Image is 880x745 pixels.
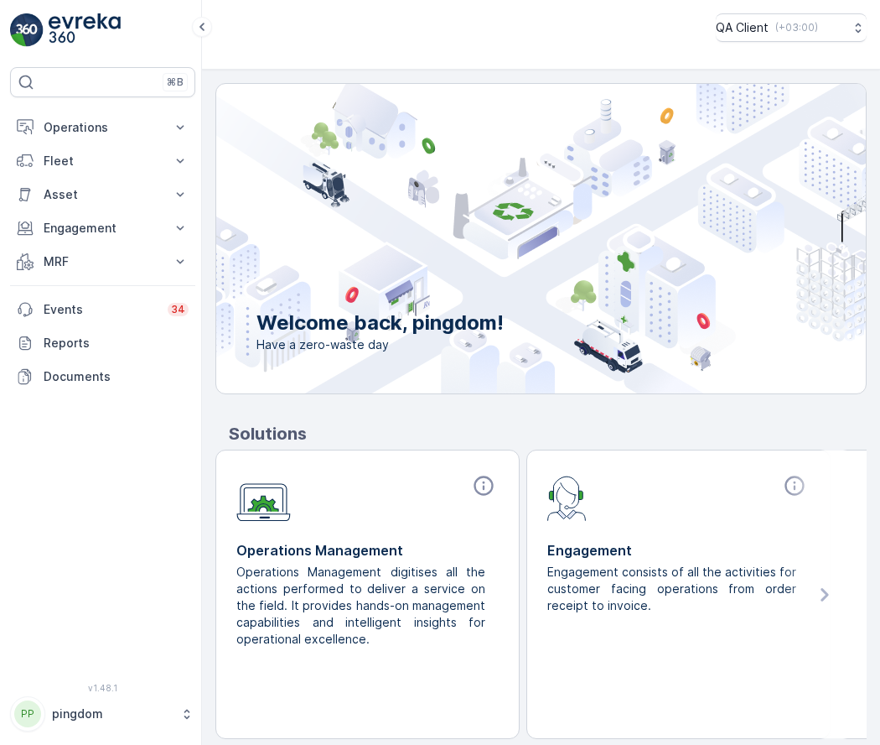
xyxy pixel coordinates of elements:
[44,153,162,169] p: Fleet
[716,13,867,42] button: QA Client(+03:00)
[547,474,587,521] img: module-icon
[44,119,162,136] p: Operations
[44,301,158,318] p: Events
[52,706,172,722] p: pingdom
[10,13,44,47] img: logo
[256,336,504,353] span: Have a zero-waste day
[10,144,195,178] button: Fleet
[14,701,41,727] div: PP
[44,220,162,237] p: Engagement
[547,564,796,614] p: Engagement consists of all the activities for customer facing operations from order receipt to in...
[44,253,162,270] p: MRF
[236,474,291,522] img: module-icon
[10,111,195,144] button: Operations
[547,540,810,560] p: Engagement
[10,683,195,693] span: v 1.48.1
[716,19,769,36] p: QA Client
[236,540,499,560] p: Operations Management
[229,421,867,446] p: Solutions
[10,326,195,360] a: Reports
[10,696,195,732] button: PPpingdom
[775,21,818,34] p: ( +03:00 )
[256,310,504,336] p: Welcome back, pingdom!
[10,178,195,211] button: Asset
[44,368,189,385] p: Documents
[44,335,189,352] p: Reports
[141,84,866,393] img: city illustration
[167,76,184,89] p: ⌘B
[10,360,195,393] a: Documents
[236,564,485,648] p: Operations Management digitises all the actions performed to deliver a service on the field. It p...
[49,13,121,47] img: logo_light-DOdMpM7g.png
[44,186,162,203] p: Asset
[10,211,195,245] button: Engagement
[10,293,195,326] a: Events34
[171,303,185,316] p: 34
[10,245,195,279] button: MRF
